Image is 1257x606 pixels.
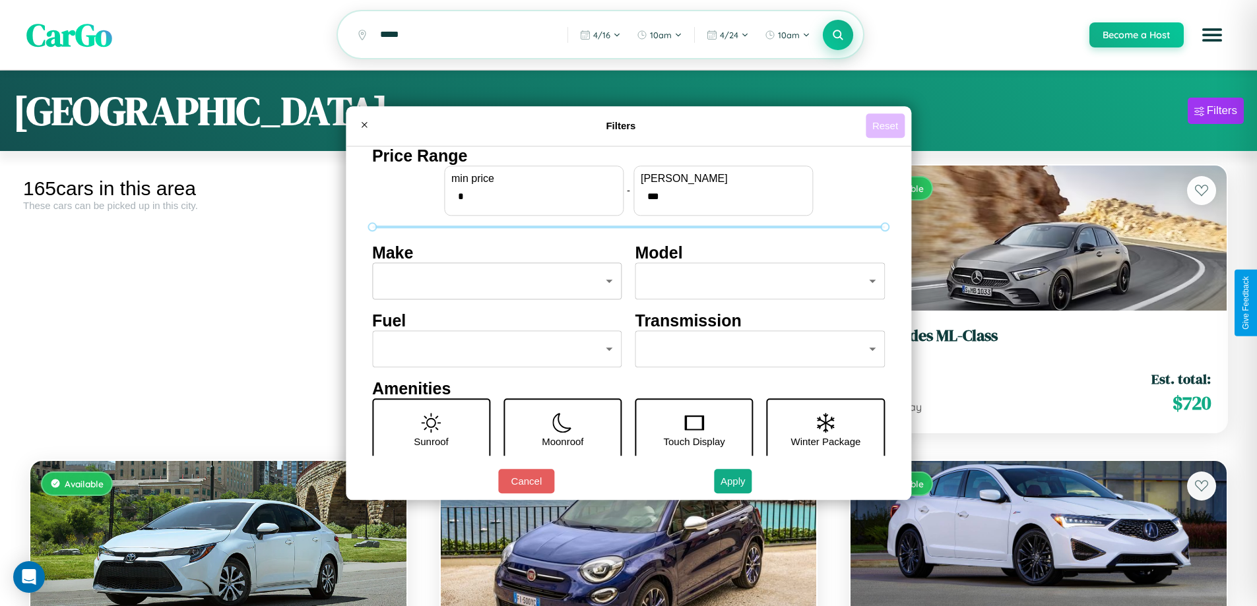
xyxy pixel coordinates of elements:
button: Filters [1188,98,1244,124]
button: Reset [866,113,905,138]
label: min price [451,173,616,185]
a: Mercedes ML-Class2014 [866,326,1211,359]
p: Moonroof [542,433,583,450]
button: 10am [630,24,689,45]
span: Est. total: [1151,369,1211,388]
h4: Transmission [635,311,886,330]
h4: Amenities [372,379,885,398]
button: 4/24 [700,24,756,45]
button: 10am [758,24,817,45]
span: 4 / 16 [593,30,610,40]
button: Become a Host [1089,22,1184,47]
h4: Model [635,243,886,262]
h4: Price Range [372,146,885,166]
div: These cars can be picked up in this city. [23,200,414,211]
p: Winter Package [791,433,861,450]
h1: [GEOGRAPHIC_DATA] [13,84,388,138]
button: 4/16 [573,24,628,45]
button: Open menu [1194,16,1231,53]
button: Cancel [498,469,554,493]
button: Apply [714,469,752,493]
label: [PERSON_NAME] [641,173,806,185]
div: Give Feedback [1241,276,1250,330]
div: Filters [1207,104,1237,117]
span: CarGo [26,13,112,57]
h4: Filters [376,120,866,131]
p: Sunroof [414,433,449,450]
span: $ 720 [1173,390,1211,416]
h4: Fuel [372,311,622,330]
span: Available [65,478,104,489]
p: - [627,181,630,199]
span: 4 / 24 [720,30,738,40]
div: 165 cars in this area [23,177,414,200]
h4: Make [372,243,622,262]
p: Touch Display [663,433,725,450]
span: 10am [650,30,672,40]
h3: Mercedes ML-Class [866,326,1211,346]
span: 10am [778,30,800,40]
div: Open Intercom Messenger [13,561,45,593]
